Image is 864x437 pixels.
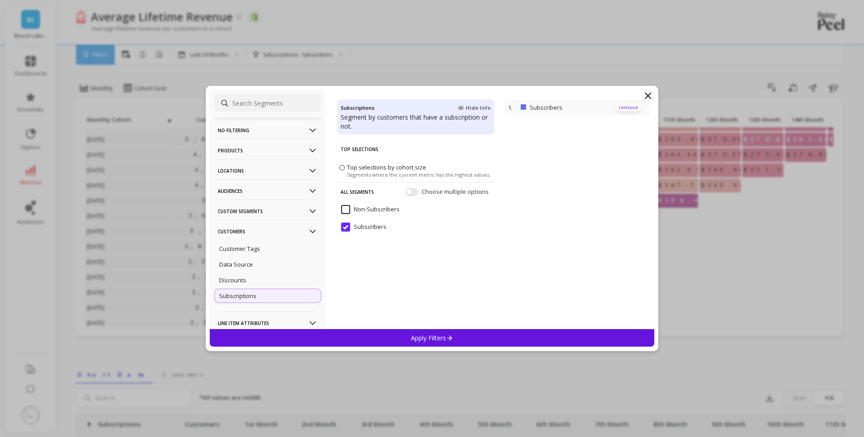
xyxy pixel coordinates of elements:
[219,245,260,253] p: Customer Tags
[218,119,318,142] p: No filtering
[218,159,318,182] p: Locations
[530,103,605,111] p: Subscribers
[411,334,454,342] p: Apply Filters
[218,179,318,202] p: Audiences
[218,220,318,243] p: Customers
[617,104,640,111] p: remove
[219,292,256,300] p: Subscriptions
[341,183,374,201] p: All Segments
[347,163,426,171] span: Top selections by cohort size
[347,171,490,178] span: Segments where the current metric has the highest values.
[341,140,490,159] p: Top Selections
[218,139,318,162] p: Products
[341,223,387,232] span: Subscribers
[422,187,490,196] span: Choose multiple options
[508,103,517,111] p: 1.
[214,94,321,112] input: Search Segments
[341,113,490,131] p: Segment by customers that have a subscription or not.
[341,103,374,113] h4: Subscriptions
[458,104,490,111] span: Hide Info
[219,260,253,268] p: Data Source
[218,312,318,334] p: Line Item Attributes
[341,205,400,214] span: Non-Subscribers
[219,276,246,284] p: Discounts
[218,200,318,223] p: Custom Segments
